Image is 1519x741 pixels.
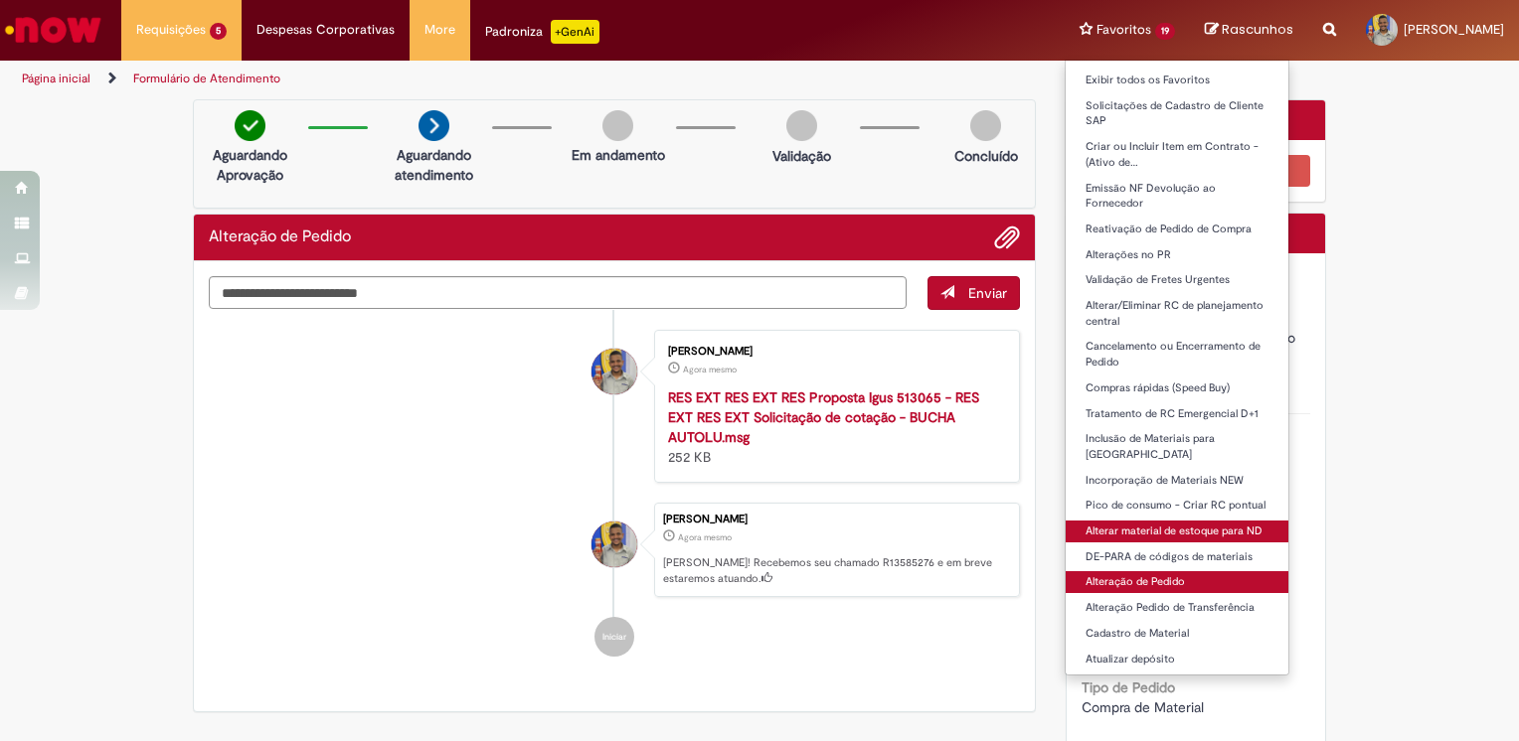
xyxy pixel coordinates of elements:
div: [PERSON_NAME] [663,514,1009,525]
img: img-circle-grey.png [602,110,633,141]
span: Favoritos [1097,20,1151,40]
a: Alterar material de estoque para ND [1066,520,1288,542]
a: Alteração de Pedido [1066,571,1288,593]
span: Enviar [968,284,1007,302]
img: check-circle-green.png [235,110,265,141]
a: Emissão NF Devolução ao Fornecedor [1066,178,1288,215]
span: Agora mesmo [683,364,737,375]
a: Compras rápidas (Speed Buy) [1066,377,1288,399]
a: Pico de consumo - Criar RC pontual [1066,495,1288,517]
p: +GenAi [551,20,599,44]
ul: Trilhas de página [15,61,998,97]
p: Concluído [954,146,1018,166]
a: Alterar/Eliminar RC de planejamento central [1066,295,1288,332]
a: Reativação de Pedido de Compra [1066,219,1288,240]
button: Adicionar anexos [994,224,1020,250]
a: Formulário de Atendimento [133,71,280,86]
p: Validação [772,146,831,166]
span: Despesas Corporativas [256,20,395,40]
ul: Favoritos [1065,60,1289,675]
a: Página inicial [22,71,90,86]
a: Solicitações de Cadastro de Cliente SAP [1066,95,1288,132]
p: Aguardando atendimento [386,145,482,185]
img: img-circle-grey.png [970,110,1001,141]
a: Rascunhos [1205,21,1293,40]
a: Atualizar depósito [1066,649,1288,670]
button: Enviar [928,276,1020,310]
h2: Alteração de Pedido Histórico de tíquete [209,228,351,246]
b: Tipo de Pedido [1082,678,1175,696]
p: Aguardando Aprovação [202,145,298,185]
time: 01/10/2025 11:08:33 [683,364,737,375]
li: Joao Victor Rodrigues Ferreira [209,503,1020,598]
a: Alterações no PR [1066,244,1288,266]
div: Joao Victor Rodrigues Ferreira [591,349,637,394]
img: ServiceNow [2,10,104,50]
p: [PERSON_NAME]! Recebemos seu chamado R13585276 e em breve estaremos atuando. [663,555,1009,586]
span: Agora mesmo [678,531,732,543]
textarea: Digite sua mensagem aqui... [209,276,907,310]
span: Compra de Material [1082,698,1204,716]
span: [PERSON_NAME] [1404,21,1504,38]
p: Em andamento [572,145,665,165]
span: More [424,20,455,40]
a: Inclusão de Materiais para [GEOGRAPHIC_DATA] [1066,428,1288,465]
div: 252 KB [668,387,999,467]
a: Validação de Fretes Urgentes [1066,269,1288,291]
span: Rascunhos [1222,20,1293,39]
time: 01/10/2025 11:08:52 [678,531,732,543]
div: Padroniza [485,20,599,44]
img: arrow-next.png [419,110,449,141]
span: 5 [210,23,227,40]
span: Requisições [136,20,206,40]
ul: Histórico de tíquete [209,310,1020,677]
a: DE-PARA de códigos de materiais [1066,546,1288,568]
a: Cancelamento ou Encerramento de Pedido [1066,336,1288,372]
a: RES EXT RES EXT RES Proposta Igus 513065 - RES EXT RES EXT Solicitação de cotação - BUCHA AUTOLU.msg [668,388,979,446]
a: Criar ou Incluir Item em Contrato - (Ativo de… [1066,136,1288,173]
div: Joao Victor Rodrigues Ferreira [591,521,637,567]
a: Cadastro de Material [1066,623,1288,645]
img: img-circle-grey.png [786,110,817,141]
a: Alteração Pedido de Transferência [1066,597,1288,619]
a: Incorporação de Materiais NEW [1066,470,1288,492]
div: [PERSON_NAME] [668,346,999,358]
a: Exibir todos os Favoritos [1066,70,1288,91]
a: Tratamento de RC Emergencial D+1 [1066,403,1288,425]
span: 19 [1155,23,1175,40]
